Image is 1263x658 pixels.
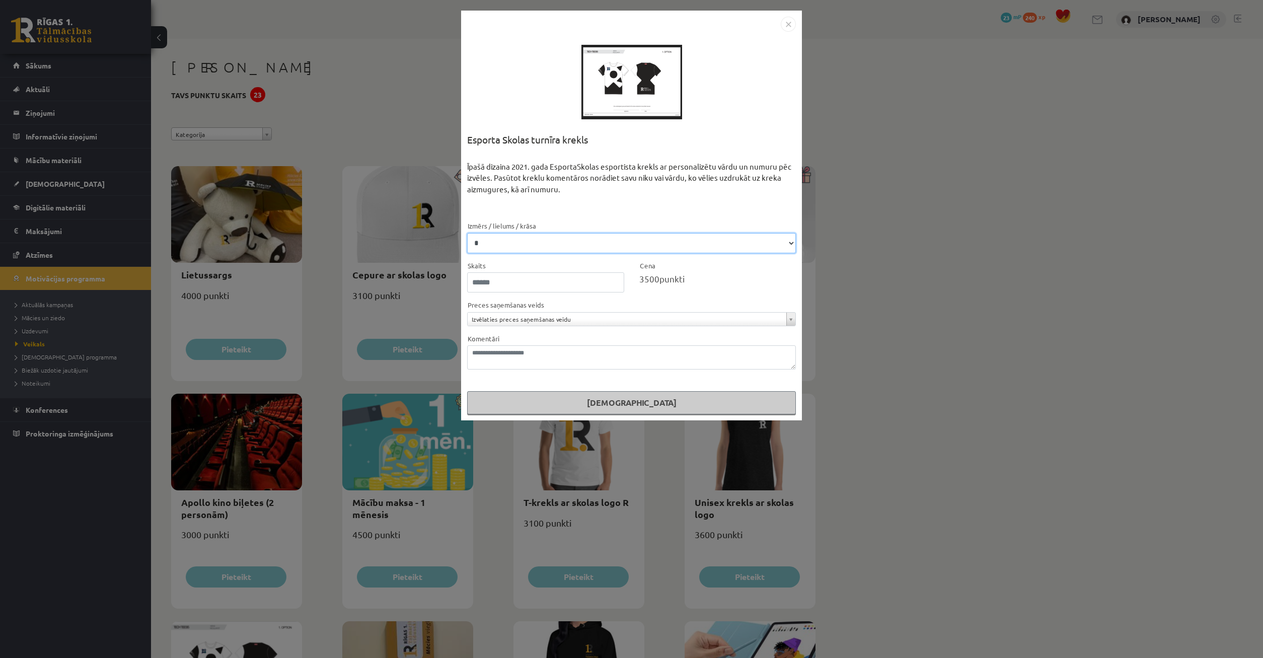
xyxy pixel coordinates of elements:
[467,132,796,161] div: Esporta Skolas turnīra krekls
[467,391,796,414] button: [DEMOGRAPHIC_DATA]
[472,313,782,326] span: Izvēlaties preces saņemšanas veidu
[639,272,796,285] div: punkti
[467,261,486,271] label: Skaits
[781,17,796,32] img: motivation-modal-close-c4c6120e38224f4335eb81b515c8231475e344d61debffcd306e703161bf1fac.png
[467,334,499,344] label: Komentāri
[467,300,544,310] label: Preces saņemšanas veids
[468,313,795,326] a: Izvēlaties preces saņemšanas veidu
[639,261,655,271] label: Cena
[467,161,796,221] div: Īpašā dizaina 2021. gada EsportaSkolas esportista krekls ar personalizētu vārdu un numuru pēc izv...
[781,18,796,28] a: Close
[467,221,536,231] label: Izmērs / lielums / krāsa
[639,273,659,284] span: 3500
